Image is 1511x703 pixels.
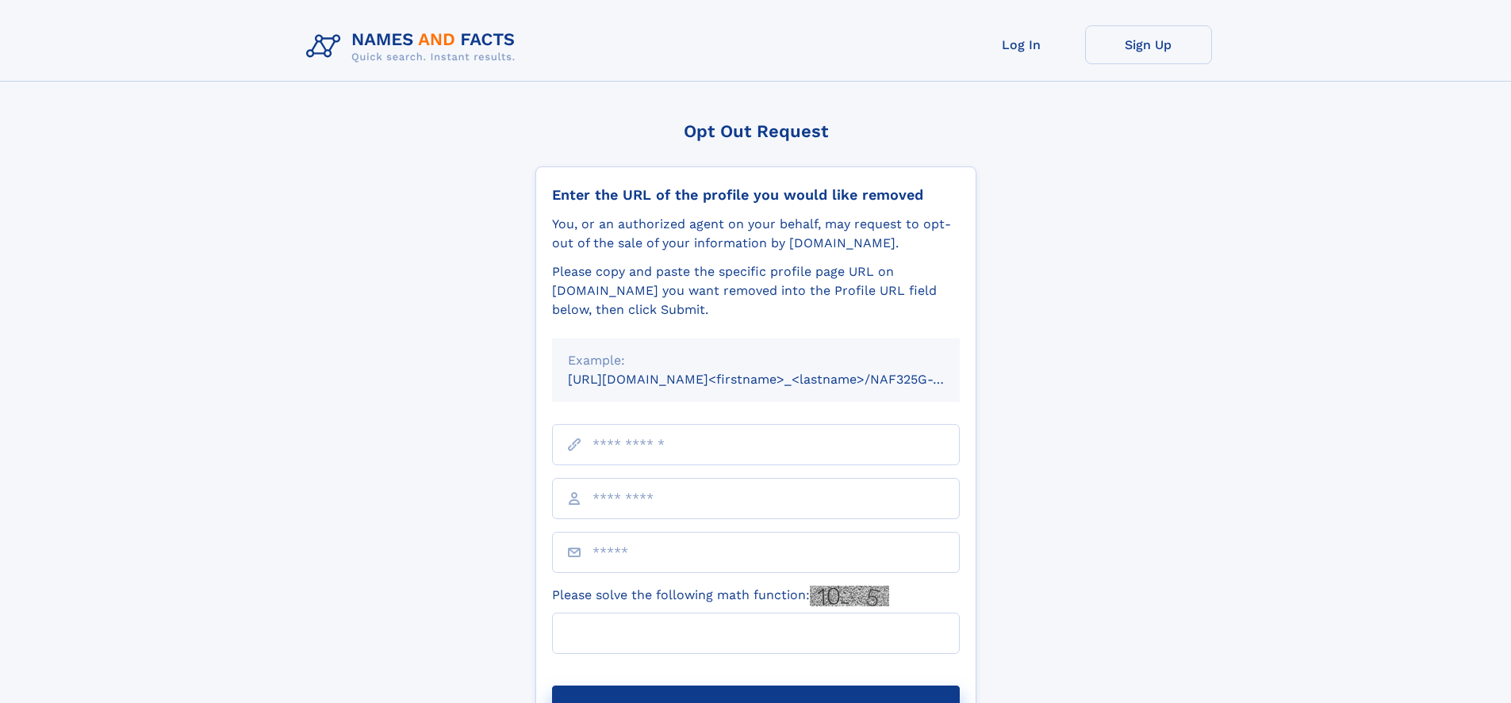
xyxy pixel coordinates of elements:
[552,262,960,319] div: Please copy and paste the specific profile page URL on [DOMAIN_NAME] you want removed into the Pr...
[1085,25,1212,64] a: Sign Up
[535,121,976,141] div: Opt Out Request
[958,25,1085,64] a: Log In
[552,586,889,606] label: Please solve the following math function:
[552,215,960,253] div: You, or an authorized agent on your behalf, may request to opt-out of the sale of your informatio...
[552,186,960,204] div: Enter the URL of the profile you would like removed
[300,25,528,68] img: Logo Names and Facts
[568,372,990,387] small: [URL][DOMAIN_NAME]<firstname>_<lastname>/NAF325G-xxxxxxxx
[568,351,944,370] div: Example:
